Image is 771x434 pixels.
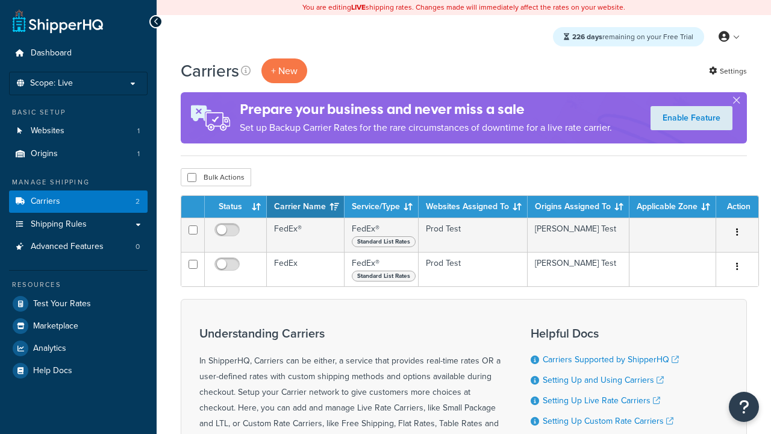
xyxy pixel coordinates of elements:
a: Test Your Rates [9,293,148,315]
span: Shipping Rules [31,219,87,230]
a: Advanced Features 0 [9,236,148,258]
span: Websites [31,126,64,136]
span: Scope: Live [30,78,73,89]
div: Manage Shipping [9,177,148,187]
h3: Understanding Carriers [199,327,501,340]
span: Standard List Rates [352,271,416,281]
span: 2 [136,197,140,207]
a: Dashboard [9,42,148,64]
th: Carrier Name: activate to sort column ascending [267,196,345,218]
td: FedEx® [267,218,345,252]
td: Prod Test [419,252,528,286]
li: Advanced Features [9,236,148,258]
button: + New [261,58,307,83]
strong: 226 days [572,31,602,42]
span: Standard List Rates [352,236,416,247]
span: Analytics [33,344,66,354]
td: [PERSON_NAME] Test [528,218,629,252]
span: Test Your Rates [33,299,91,309]
button: Open Resource Center [729,392,759,422]
img: ad-rules-rateshop-fe6ec290ccb7230408bd80ed9643f0289d75e0ffd9eb532fc0e269fcd187b520.png [181,92,240,143]
span: 1 [137,126,140,136]
a: Help Docs [9,360,148,382]
td: [PERSON_NAME] Test [528,252,629,286]
span: 0 [136,242,140,252]
li: Websites [9,120,148,142]
a: Marketplace [9,315,148,337]
a: Analytics [9,338,148,359]
a: Origins 1 [9,143,148,165]
h4: Prepare your business and never miss a sale [240,99,612,119]
span: Marketplace [33,321,78,332]
h1: Carriers [181,59,239,83]
span: Advanced Features [31,242,104,252]
span: Help Docs [33,366,72,376]
th: Websites Assigned To: activate to sort column ascending [419,196,528,218]
li: Origins [9,143,148,165]
a: Setting Up Live Rate Carriers [543,394,660,407]
span: 1 [137,149,140,159]
td: FedEx [267,252,345,286]
a: Websites 1 [9,120,148,142]
p: Set up Backup Carrier Rates for the rare circumstances of downtime for a live rate carrier. [240,119,612,136]
div: Resources [9,280,148,290]
td: FedEx® [345,252,419,286]
a: Settings [709,63,747,80]
th: Origins Assigned To: activate to sort column ascending [528,196,629,218]
a: ShipperHQ Home [13,9,103,33]
td: Prod Test [419,218,528,252]
button: Bulk Actions [181,168,251,186]
li: Carriers [9,190,148,213]
a: Carriers 2 [9,190,148,213]
a: Setting Up and Using Carriers [543,374,664,386]
th: Status: activate to sort column ascending [205,196,267,218]
a: Carriers Supported by ShipperHQ [543,353,679,366]
span: Carriers [31,197,60,207]
a: Enable Feature [651,106,732,130]
th: Action [716,196,758,218]
div: Basic Setup [9,107,148,118]
th: Service/Type: activate to sort column ascending [345,196,419,218]
td: FedEx® [345,218,419,252]
a: Setting Up Custom Rate Carriers [543,415,673,427]
div: remaining on your Free Trial [553,27,704,46]
span: Origins [31,149,58,159]
a: Shipping Rules [9,213,148,236]
b: LIVE [351,2,366,13]
span: Dashboard [31,48,72,58]
h3: Helpful Docs [531,327,688,340]
th: Applicable Zone: activate to sort column ascending [629,196,716,218]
